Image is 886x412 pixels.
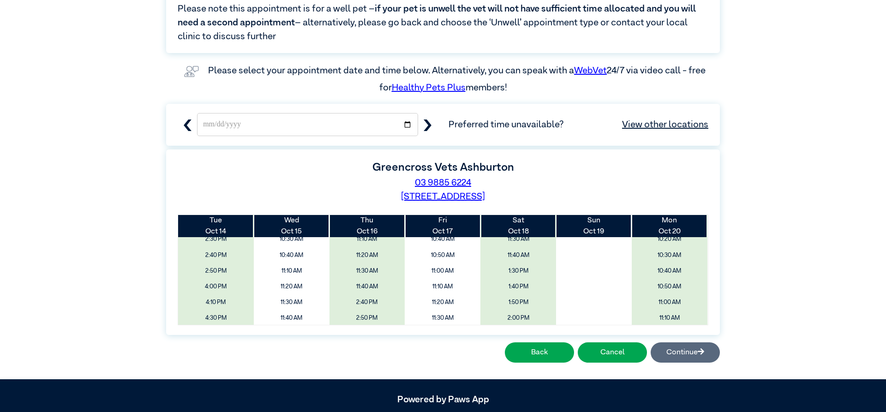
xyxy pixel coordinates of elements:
span: 11:10 AM [635,311,704,325]
a: 03 9885 6224 [415,178,471,187]
th: Oct 18 [480,215,556,237]
button: Back [505,342,574,363]
span: 11:40 AM [484,249,553,262]
span: 11:10 AM [333,233,402,246]
th: Oct 14 [178,215,254,237]
span: 11:30 AM [257,296,326,309]
span: 2:40 PM [333,296,402,309]
label: Please select your appointment date and time below. Alternatively, you can speak with a 24/7 via ... [208,66,707,92]
span: Please note this appointment is for a well pet – – alternatively, please go back and choose the ‘... [178,2,708,43]
span: 2:30 PM [181,233,251,246]
span: 4:30 PM [181,311,251,325]
span: 11:00 AM [635,296,704,309]
span: 10:30 AM [257,233,326,246]
span: 2:00 PM [484,311,553,325]
span: 10:40 AM [408,233,477,246]
img: vet [180,62,203,81]
th: Oct 15 [254,215,329,237]
span: 11:20 AM [408,296,477,309]
label: Greencross Vets Ashburton [372,162,514,173]
th: Oct 19 [556,215,632,237]
span: 10:40 AM [257,249,326,262]
span: 1:40 PM [484,280,553,293]
span: 11:30 AM [333,264,402,278]
span: 10:50 AM [635,280,704,293]
span: 2:50 PM [333,311,402,325]
span: 10:30 AM [635,249,704,262]
span: if your pet is unwell the vet will not have sufficient time allocated and you will need a second ... [178,4,696,27]
span: 10:40 AM [635,264,704,278]
th: Oct 17 [405,215,480,237]
span: 1:30 PM [484,264,553,278]
span: 4:00 PM [181,280,251,293]
span: 11:10 AM [257,264,326,278]
span: 11:30 AM [484,233,553,246]
span: 11:20 AM [333,249,402,262]
a: View other locations [622,118,708,131]
span: 11:00 AM [408,264,477,278]
th: Oct 16 [329,215,405,237]
span: 11:40 AM [333,280,402,293]
span: 11:30 AM [408,311,477,325]
span: Preferred time unavailable? [449,118,708,131]
span: 11:10 AM [408,280,477,293]
span: 2:50 PM [181,264,251,278]
span: 10:50 AM [408,249,477,262]
span: 11:20 AM [257,280,326,293]
span: 4:10 PM [181,296,251,309]
span: 1:50 PM [484,296,553,309]
button: Cancel [578,342,647,363]
span: 2:40 PM [181,249,251,262]
a: [STREET_ADDRESS] [401,192,485,201]
span: 10:20 AM [635,233,704,246]
a: WebVet [574,66,607,75]
span: 11:40 AM [257,311,326,325]
h5: Powered by Paws App [166,394,720,405]
a: Healthy Pets Plus [392,83,466,92]
th: Oct 20 [632,215,707,237]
